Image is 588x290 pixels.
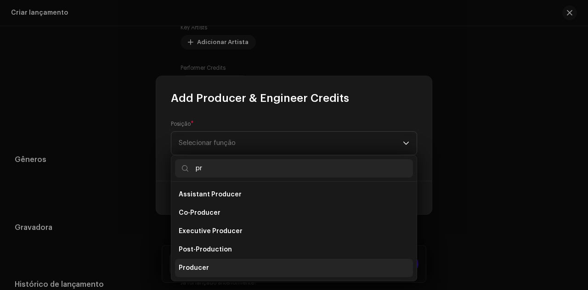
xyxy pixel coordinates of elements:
[175,240,413,259] li: Post-Production
[175,259,413,277] li: Producer
[179,132,403,155] span: Selecionar função
[179,263,209,273] span: Producer
[179,227,243,236] span: Executive Producer
[179,190,242,199] span: Assistant Producer
[171,120,194,128] label: Posição
[175,185,413,204] li: Assistant Producer
[175,222,413,240] li: Executive Producer
[175,204,413,222] li: Co-Producer
[179,245,232,254] span: Post-Production
[403,132,409,155] div: dropdown trigger
[179,208,220,217] span: Co-Producer
[171,91,349,106] span: Add Producer & Engineer Credits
